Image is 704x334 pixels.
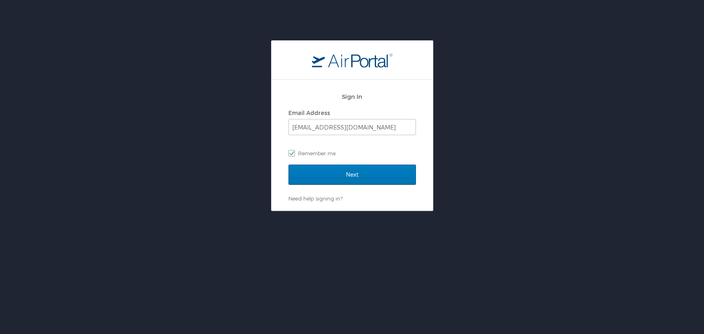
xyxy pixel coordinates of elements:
[288,165,416,185] input: Next
[288,109,330,116] label: Email Address
[288,92,416,101] h2: Sign In
[312,53,393,67] img: logo
[288,147,416,159] label: Remember me
[288,195,343,202] a: Need help signing in?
